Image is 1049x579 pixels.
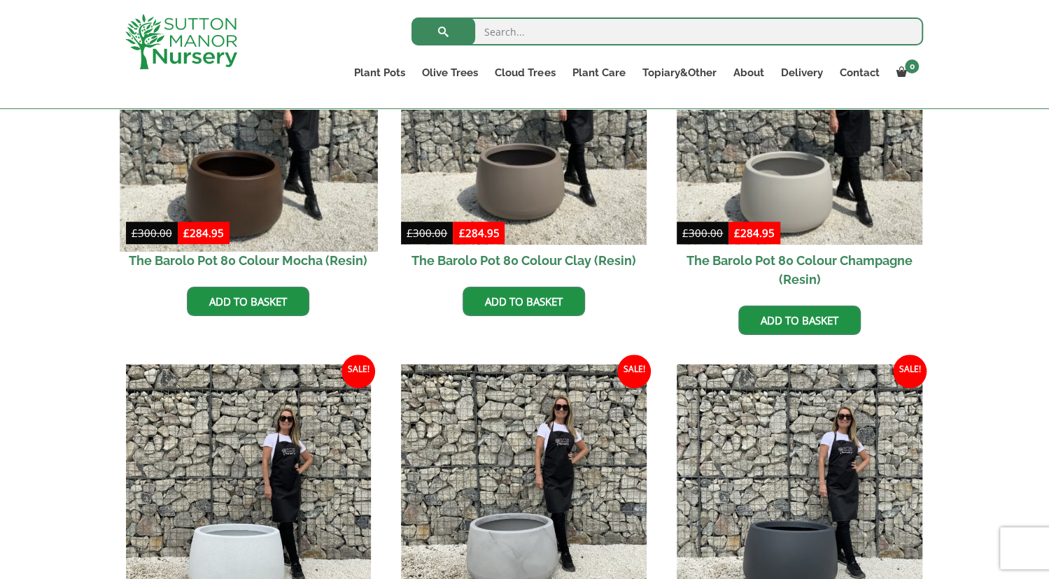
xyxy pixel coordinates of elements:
[132,226,172,240] bdi: 300.00
[463,287,585,316] a: Add to basket: “The Barolo Pot 80 Colour Clay (Resin)”
[407,226,447,240] bdi: 300.00
[125,14,237,69] img: logo
[411,17,923,45] input: Search...
[563,63,633,83] a: Plant Care
[486,63,563,83] a: Cloud Trees
[772,63,831,83] a: Delivery
[724,63,772,83] a: About
[734,226,775,240] bdi: 284.95
[187,287,309,316] a: Add to basket: “The Barolo Pot 80 Colour Mocha (Resin)”
[401,245,647,276] h2: The Barolo Pot 80 Colour Clay (Resin)
[734,226,740,240] span: £
[183,226,190,240] span: £
[132,226,138,240] span: £
[407,226,413,240] span: £
[905,59,919,73] span: 0
[677,245,922,295] h2: The Barolo Pot 80 Colour Champagne (Resin)
[831,63,887,83] a: Contact
[682,226,689,240] span: £
[893,355,927,388] span: Sale!
[633,63,724,83] a: Topiary&Other
[458,226,499,240] bdi: 284.95
[126,245,372,276] h2: The Barolo Pot 80 Colour Mocha (Resin)
[682,226,723,240] bdi: 300.00
[342,355,375,388] span: Sale!
[617,355,651,388] span: Sale!
[346,63,414,83] a: Plant Pots
[458,226,465,240] span: £
[183,226,224,240] bdi: 284.95
[887,63,923,83] a: 0
[414,63,486,83] a: Olive Trees
[738,306,861,335] a: Add to basket: “The Barolo Pot 80 Colour Champagne (Resin)”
